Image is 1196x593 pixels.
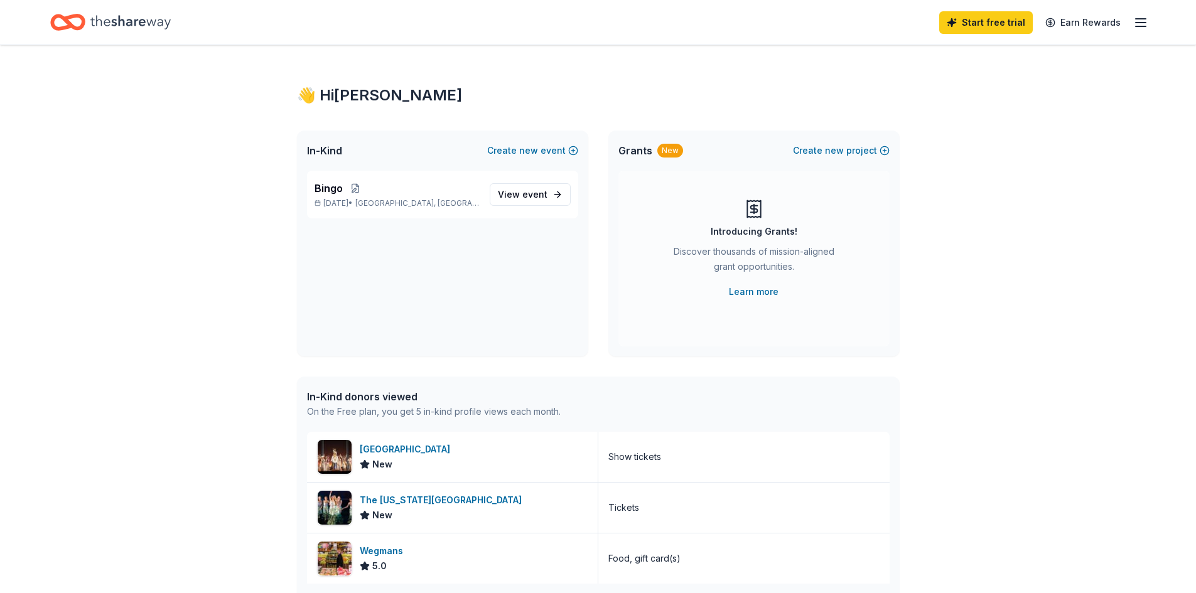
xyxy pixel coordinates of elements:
[669,244,839,279] div: Discover thousands of mission-aligned grant opportunities.
[487,143,578,158] button: Createnewevent
[729,284,778,299] a: Learn more
[372,558,387,574] span: 5.0
[355,198,479,208] span: [GEOGRAPHIC_DATA], [GEOGRAPHIC_DATA]
[360,442,455,457] div: [GEOGRAPHIC_DATA]
[657,144,683,158] div: New
[608,551,681,566] div: Food, gift card(s)
[307,389,561,404] div: In-Kind donors viewed
[318,491,352,525] img: Image for The Maryland Theatre
[939,11,1033,34] a: Start free trial
[519,143,538,158] span: new
[50,8,171,37] a: Home
[608,449,661,464] div: Show tickets
[372,457,392,472] span: New
[307,404,561,419] div: On the Free plan, you get 5 in-kind profile views each month.
[307,143,342,158] span: In-Kind
[498,187,547,202] span: View
[1038,11,1128,34] a: Earn Rewards
[522,189,547,200] span: event
[315,198,480,208] p: [DATE] •
[297,85,900,105] div: 👋 Hi [PERSON_NAME]
[372,508,392,523] span: New
[608,500,639,515] div: Tickets
[318,440,352,474] img: Image for Hippodrome Theatre
[618,143,652,158] span: Grants
[315,181,343,196] span: Bingo
[490,183,571,206] a: View event
[825,143,844,158] span: new
[318,542,352,575] img: Image for Wegmans
[793,143,890,158] button: Createnewproject
[711,224,797,239] div: Introducing Grants!
[360,493,527,508] div: The [US_STATE][GEOGRAPHIC_DATA]
[360,543,408,558] div: Wegmans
